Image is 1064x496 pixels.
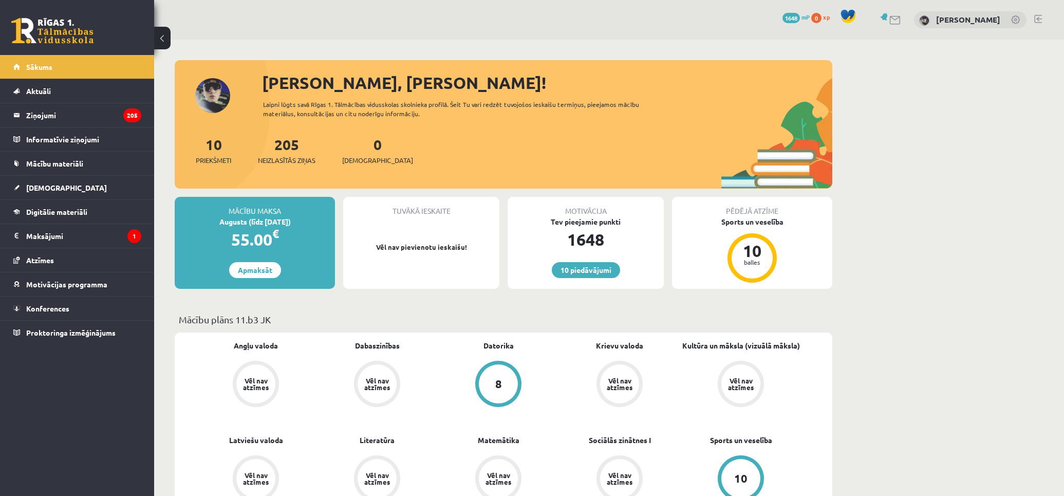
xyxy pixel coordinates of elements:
[258,155,315,166] span: Neizlasītās ziņas
[13,55,141,79] a: Sākums
[11,18,94,44] a: Rīgas 1. Tālmācības vidusskola
[258,135,315,166] a: 205Neizlasītās ziņas
[811,13,822,23] span: 0
[13,321,141,344] a: Proktoringa izmēģinājums
[123,108,141,122] i: 205
[179,313,828,326] p: Mācību plāns 11.b3 JK
[811,13,835,21] a: 0 xp
[438,361,559,409] a: 8
[262,70,832,95] div: [PERSON_NAME], [PERSON_NAME]!
[26,103,141,127] legend: Ziņojumi
[13,297,141,320] a: Konferences
[508,216,664,227] div: Tev pieejamie punkti
[363,472,391,485] div: Vēl nav atzīmes
[801,13,810,21] span: mP
[241,472,270,485] div: Vēl nav atzīmes
[26,62,52,71] span: Sākums
[13,103,141,127] a: Ziņojumi205
[26,127,141,151] legend: Informatīvie ziņojumi
[196,155,231,166] span: Priekšmeti
[13,272,141,296] a: Motivācijas programma
[355,340,400,351] a: Dabaszinības
[737,259,768,265] div: balles
[680,361,801,409] a: Vēl nav atzīmes
[737,243,768,259] div: 10
[483,340,514,351] a: Datorika
[605,472,634,485] div: Vēl nav atzīmes
[26,328,116,337] span: Proktoringa izmēģinājums
[196,135,231,166] a: 10Priekšmeti
[710,435,772,446] a: Sports un veselība
[360,435,395,446] a: Literatūra
[13,176,141,199] a: [DEMOGRAPHIC_DATA]
[26,224,141,248] legend: Maksājumi
[127,229,141,243] i: 1
[596,340,643,351] a: Krievu valoda
[316,361,438,409] a: Vēl nav atzīmes
[195,361,316,409] a: Vēl nav atzīmes
[672,197,832,216] div: Pēdējā atzīme
[272,226,279,241] span: €
[229,262,281,278] a: Apmaksāt
[478,435,519,446] a: Matemātika
[26,304,69,313] span: Konferences
[589,435,651,446] a: Sociālās zinātnes I
[919,15,929,26] img: Gavriils Ševčenko
[26,207,87,216] span: Digitālie materiāli
[241,377,270,391] div: Vēl nav atzīmes
[175,216,335,227] div: Augusts (līdz [DATE])
[672,216,832,227] div: Sports un veselība
[175,197,335,216] div: Mācību maksa
[508,197,664,216] div: Motivācija
[13,248,141,272] a: Atzīmes
[605,377,634,391] div: Vēl nav atzīmes
[26,159,83,168] span: Mācību materiāli
[782,13,800,23] span: 1648
[726,377,755,391] div: Vēl nav atzīmes
[559,361,680,409] a: Vēl nav atzīmes
[823,13,830,21] span: xp
[234,340,278,351] a: Angļu valoda
[342,135,413,166] a: 0[DEMOGRAPHIC_DATA]
[343,197,499,216] div: Tuvākā ieskaite
[13,152,141,175] a: Mācību materiāli
[342,155,413,166] span: [DEMOGRAPHIC_DATA]
[495,378,502,390] div: 8
[13,127,141,151] a: Informatīvie ziņojumi
[348,242,494,252] p: Vēl nav pievienotu ieskaišu!
[229,435,283,446] a: Latviešu valoda
[263,100,658,118] div: Laipni lūgts savā Rīgas 1. Tālmācības vidusskolas skolnieka profilā. Šeit Tu vari redzēt tuvojošo...
[363,377,391,391] div: Vēl nav atzīmes
[734,473,748,484] div: 10
[484,472,513,485] div: Vēl nav atzīmes
[936,14,1000,25] a: [PERSON_NAME]
[508,227,664,252] div: 1648
[672,216,832,284] a: Sports un veselība 10 balles
[13,79,141,103] a: Aktuāli
[13,200,141,224] a: Digitālie materiāli
[175,227,335,252] div: 55.00
[13,224,141,248] a: Maksājumi1
[26,86,51,96] span: Aktuāli
[682,340,800,351] a: Kultūra un māksla (vizuālā māksla)
[26,280,107,289] span: Motivācijas programma
[552,262,620,278] a: 10 piedāvājumi
[782,13,810,21] a: 1648 mP
[26,255,54,265] span: Atzīmes
[26,183,107,192] span: [DEMOGRAPHIC_DATA]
